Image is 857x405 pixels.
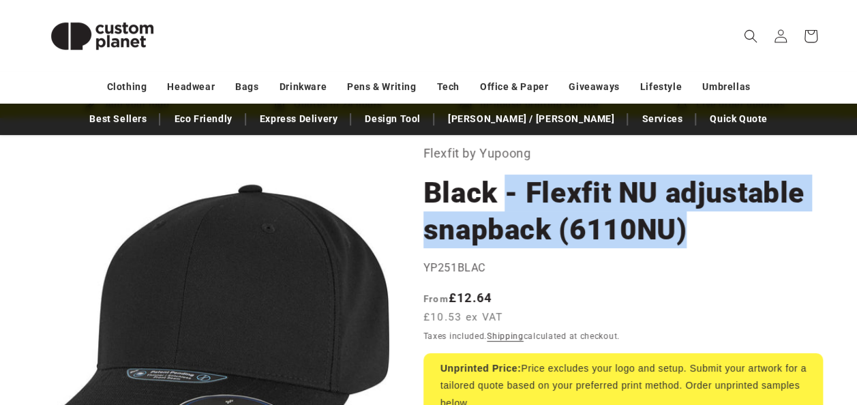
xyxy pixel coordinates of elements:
iframe: Chat Widget [629,258,857,405]
a: Design Tool [358,107,427,131]
a: Lifestyle [640,75,682,99]
a: Giveaways [569,75,619,99]
a: Shipping [487,331,524,341]
a: Best Sellers [82,107,153,131]
a: Pens & Writing [347,75,416,99]
a: Office & Paper [480,75,548,99]
span: £10.53 ex VAT [423,310,503,325]
span: From [423,293,449,304]
a: Express Delivery [253,107,345,131]
a: Tech [436,75,459,99]
strong: £12.64 [423,290,492,305]
span: YP251BLAC [423,261,485,274]
h1: Black - Flexfit NU adjustable snapback (6110NU) [423,175,823,248]
a: [PERSON_NAME] / [PERSON_NAME] [441,107,621,131]
summary: Search [736,21,766,51]
a: Eco Friendly [167,107,239,131]
a: Umbrellas [702,75,750,99]
a: Quick Quote [703,107,775,131]
div: Taxes included. calculated at checkout. [423,329,823,343]
a: Headwear [167,75,215,99]
p: Flexfit by Yupoong [423,142,823,164]
a: Bags [235,75,258,99]
a: Drinkware [280,75,327,99]
strong: Unprinted Price: [440,363,522,374]
a: Services [635,107,689,131]
img: Custom Planet [34,5,170,67]
a: Clothing [107,75,147,99]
